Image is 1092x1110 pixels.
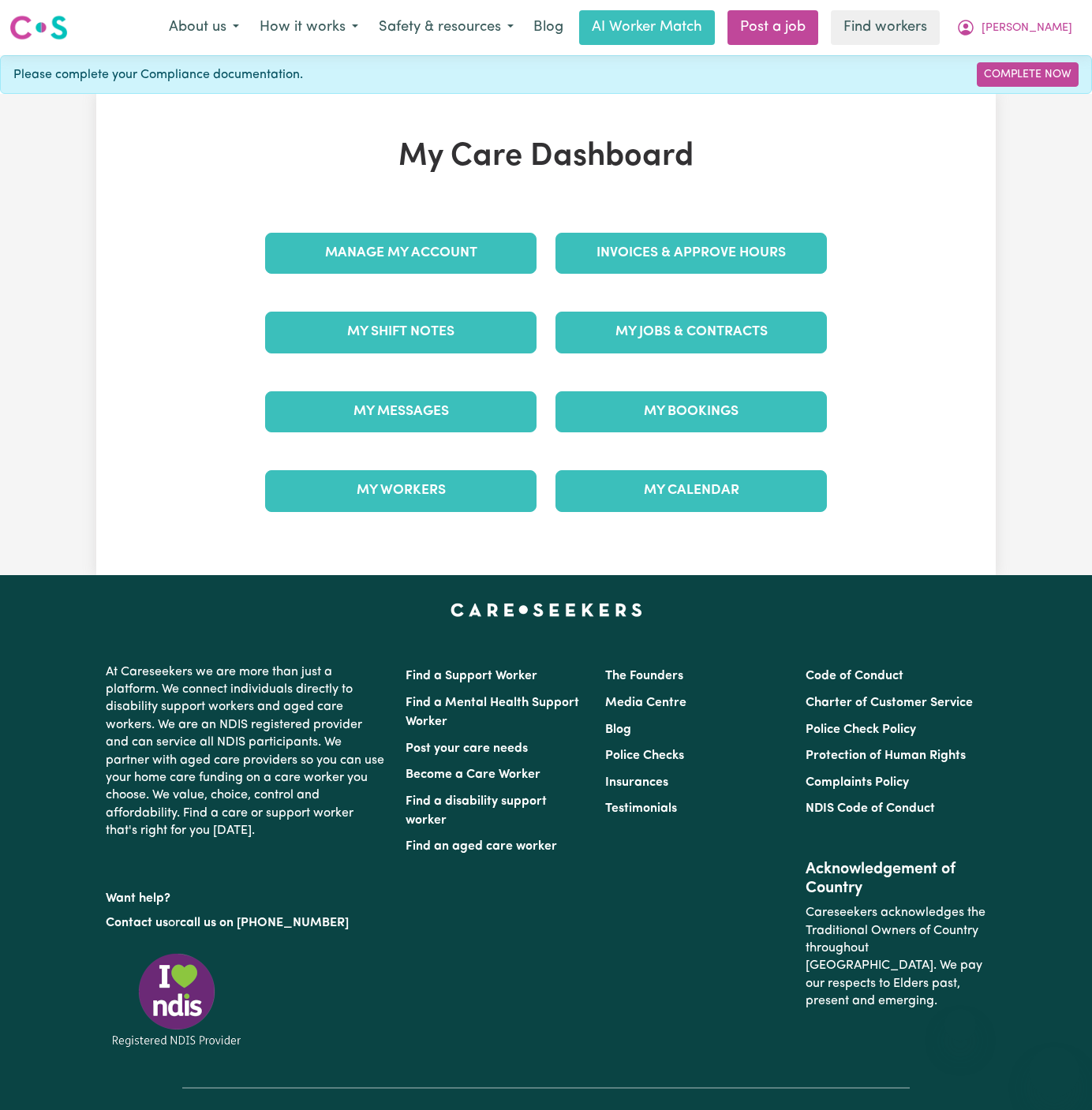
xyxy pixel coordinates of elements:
[159,11,249,44] button: About us
[406,840,557,853] a: Find an aged care worker
[806,697,973,709] a: Charter of Customer Service
[106,917,168,929] a: Contact us
[806,776,909,789] a: Complaints Policy
[946,11,1083,44] button: My Account
[106,951,248,1049] img: Registered NDIS provider
[9,9,68,46] a: Careseekers logo
[106,908,387,938] p: or
[605,670,683,682] a: The Founders
[265,312,537,353] a: My Shift Notes
[180,917,349,929] a: call us on [PHONE_NUMBER]
[249,11,368,44] button: How it works
[106,884,387,907] p: Want help?
[1029,1047,1079,1097] iframe: Button to launch messaging window
[944,1009,976,1041] iframe: Close message
[806,749,966,762] a: Protection of Human Rights
[605,776,668,789] a: Insurances
[831,10,940,45] a: Find workers
[982,20,1072,37] span: [PERSON_NAME]
[605,697,686,709] a: Media Centre
[806,723,916,736] a: Police Check Policy
[451,604,642,616] a: Careseekers home page
[806,860,986,898] h2: Acknowledgement of Country
[265,470,537,511] a: My Workers
[555,470,827,511] a: My Calendar
[555,233,827,274] a: Invoices & Approve Hours
[605,802,677,815] a: Testimonials
[555,391,827,432] a: My Bookings
[368,11,524,44] button: Safety & resources
[806,898,986,1016] p: Careseekers acknowledges the Traditional Owners of Country throughout [GEOGRAPHIC_DATA]. We pay o...
[13,65,303,84] span: Please complete your Compliance documentation.
[406,697,579,728] a: Find a Mental Health Support Worker
[265,391,537,432] a: My Messages
[605,723,631,736] a: Blog
[256,138,836,176] h1: My Care Dashboard
[727,10,818,45] a: Post a job
[106,657,387,847] p: At Careseekers we are more than just a platform. We connect individuals directly to disability su...
[9,13,68,42] img: Careseekers logo
[605,749,684,762] a: Police Checks
[265,233,537,274] a: Manage My Account
[806,670,903,682] a: Code of Conduct
[806,802,935,815] a: NDIS Code of Conduct
[555,312,827,353] a: My Jobs & Contracts
[406,795,547,827] a: Find a disability support worker
[977,62,1079,87] a: Complete Now
[406,742,528,755] a: Post your care needs
[406,768,540,781] a: Become a Care Worker
[406,670,537,682] a: Find a Support Worker
[579,10,715,45] a: AI Worker Match
[524,10,573,45] a: Blog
